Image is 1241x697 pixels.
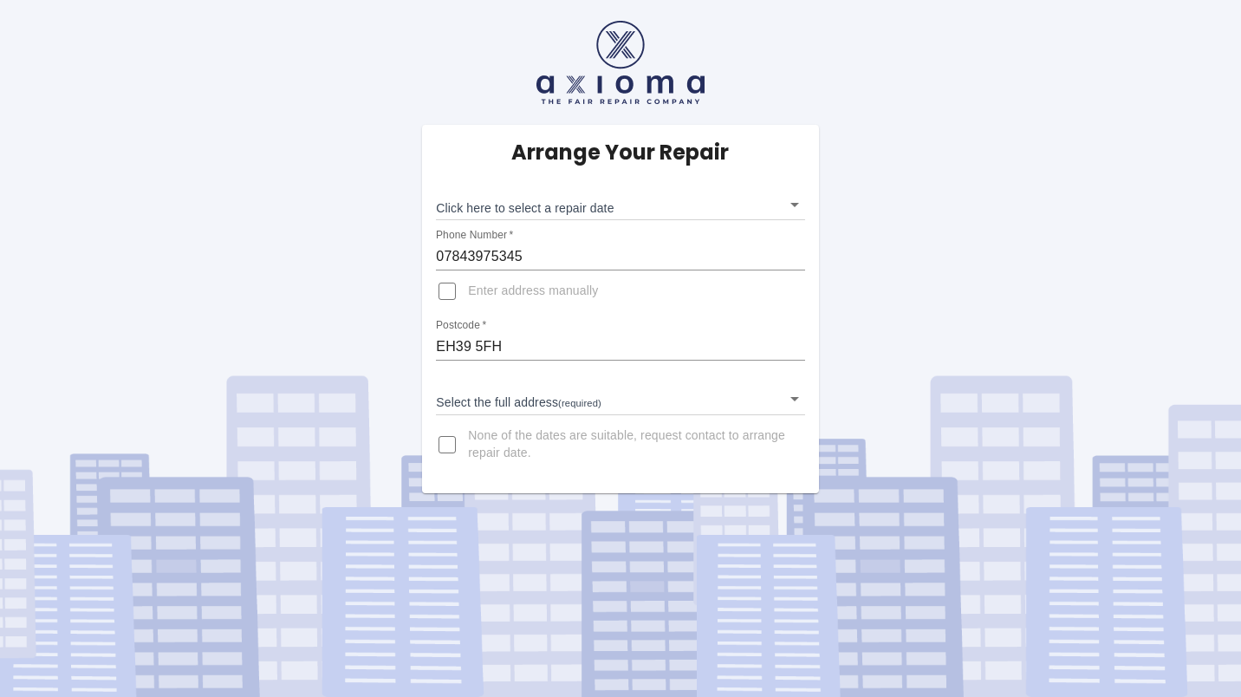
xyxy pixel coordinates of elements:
[436,228,513,243] label: Phone Number
[468,427,790,462] span: None of the dates are suitable, request contact to arrange repair date.
[536,21,705,104] img: axioma
[511,139,729,166] h5: Arrange Your Repair
[436,318,486,333] label: Postcode
[468,283,598,300] span: Enter address manually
